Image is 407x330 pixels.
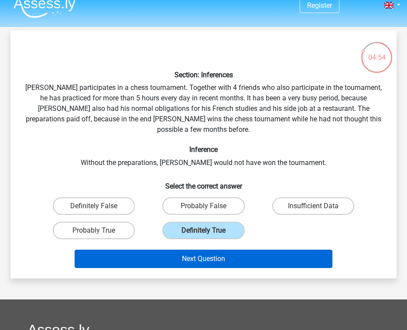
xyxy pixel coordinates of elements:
label: Insufficient Data [272,197,355,215]
div: [PERSON_NAME] participates in a chess tournament. Together with 4 friends who also participate in... [14,38,393,272]
label: Definitely False [53,197,135,215]
label: Definitely True [162,222,245,239]
div: 04:54 [360,41,393,63]
button: Next Question [75,250,332,268]
h6: Select the correct answer [24,175,383,190]
label: Probably True [53,222,135,239]
h6: Section: Inferences [24,71,383,79]
label: Probably False [162,197,245,215]
a: Register [307,1,332,10]
h6: Inference [24,145,383,154]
